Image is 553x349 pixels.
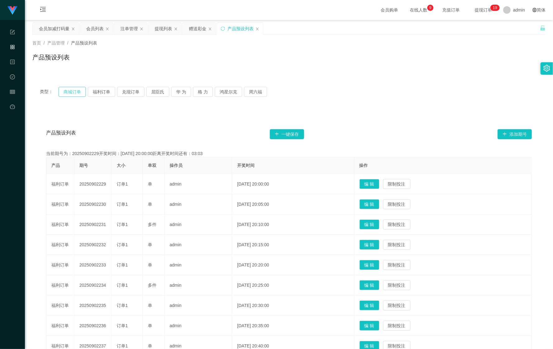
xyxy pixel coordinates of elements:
td: 20250902233 [74,255,112,275]
i: 图标: setting [543,65,550,72]
span: 在线人数 [407,8,430,12]
td: [DATE] 20:30:00 [232,295,354,316]
td: 福利订单 [46,194,74,215]
span: 开奖时间 [237,163,255,168]
td: 福利订单 [46,275,74,295]
h1: 产品预设列表 [32,53,70,62]
span: 单 [148,242,152,247]
button: 屈臣氏 [146,87,169,97]
span: 期号 [79,163,88,168]
i: 图标: close [71,27,75,31]
i: 图标: form [10,27,15,39]
td: [DATE] 20:15:00 [232,235,354,255]
div: 当前期号为：20250902229开奖时间：[DATE] 20:00:00距离开奖时间还有：03:03 [46,150,532,157]
span: 订单1 [117,343,128,348]
span: 单 [148,262,152,267]
i: 图标: table [10,87,15,99]
a: 图标: dashboard平台首页 [10,101,15,164]
span: 单双 [148,163,157,168]
button: 编 辑 [359,219,379,229]
button: 华 为 [171,87,191,97]
i: 图标: appstore-o [10,42,15,54]
button: 图标: plus一键保存 [270,129,304,139]
td: admin [165,295,232,316]
span: 充值订单 [439,8,463,12]
span: 订单1 [117,262,128,267]
td: admin [165,275,232,295]
td: 20250902235 [74,295,112,316]
span: 多件 [148,283,157,288]
i: 图标: menu-unfold [32,0,54,20]
span: 单 [148,343,152,348]
button: 编 辑 [359,300,379,310]
td: 20250902236 [74,316,112,336]
span: 操作员 [170,163,183,168]
button: 限制投注 [383,260,410,270]
td: 福利订单 [46,316,74,336]
span: 首页 [32,40,41,45]
td: 福利订单 [46,235,74,255]
i: 图标: close [255,27,259,31]
span: 产品管理 [47,40,65,45]
span: 操作 [359,163,368,168]
button: 图标: plus添加期号 [498,129,532,139]
td: 20250902230 [74,194,112,215]
button: 编 辑 [359,199,379,209]
button: 限制投注 [383,199,410,209]
td: 福利订单 [46,174,74,194]
div: 注单管理 [120,23,138,35]
span: 订单1 [117,283,128,288]
button: 格 力 [193,87,213,97]
td: admin [165,174,232,194]
i: 图标: close [208,27,212,31]
td: 20250902234 [74,275,112,295]
span: 类型： [40,87,59,97]
span: 产品管理 [10,45,15,100]
button: 周六福 [244,87,267,97]
button: 编 辑 [359,321,379,331]
div: 提现列表 [155,23,172,35]
p: 9 [495,5,497,11]
sup: 19 [490,5,499,11]
p: 9 [429,5,432,11]
span: 提现订单 [471,8,495,12]
span: 订单1 [117,303,128,308]
button: 限制投注 [383,300,410,310]
td: admin [165,235,232,255]
button: 编 辑 [359,280,379,290]
span: 系统配置 [10,30,15,85]
td: [DATE] 20:25:00 [232,275,354,295]
i: 图标: close [140,27,143,31]
td: admin [165,215,232,235]
td: [DATE] 20:35:00 [232,316,354,336]
button: 编 辑 [359,240,379,250]
span: 内容中心 [10,60,15,115]
button: 限制投注 [383,240,410,250]
i: 图标: profile [10,57,15,69]
td: admin [165,316,232,336]
span: 单 [148,323,152,328]
span: 大小 [117,163,125,168]
td: [DATE] 20:10:00 [232,215,354,235]
button: 福利订单 [88,87,115,97]
span: 订单1 [117,222,128,227]
i: 图标: unlock [540,25,546,31]
td: 20250902232 [74,235,112,255]
span: 单 [148,303,152,308]
td: 20250902231 [74,215,112,235]
td: 福利订单 [46,255,74,275]
span: 单 [148,202,152,207]
span: 产品 [51,163,60,168]
td: [DATE] 20:05:00 [232,194,354,215]
button: 限制投注 [383,280,410,290]
span: 订单1 [117,202,128,207]
td: 20250902229 [74,174,112,194]
i: 图标: sync [221,26,225,31]
button: 兑现订单 [117,87,144,97]
td: 福利订单 [46,215,74,235]
div: 产品预设列表 [227,23,254,35]
div: 会员列表 [86,23,104,35]
button: 编 辑 [359,179,379,189]
td: admin [165,194,232,215]
button: 限制投注 [383,321,410,331]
